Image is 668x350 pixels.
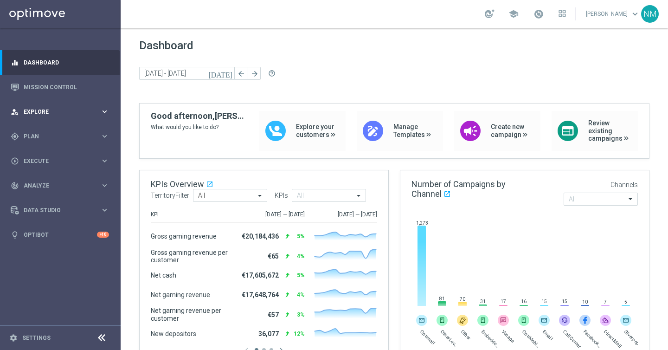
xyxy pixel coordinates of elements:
[100,156,109,165] i: keyboard_arrow_right
[24,50,109,75] a: Dashboard
[9,334,18,342] i: settings
[24,207,100,213] span: Data Studio
[11,132,100,141] div: Plan
[11,108,100,116] div: Explore
[10,133,109,140] button: gps_fixed Plan keyboard_arrow_right
[24,222,97,247] a: Optibot
[97,232,109,238] div: +10
[11,157,100,165] div: Execute
[11,181,19,190] i: track_changes
[10,231,109,239] button: lightbulb Optibot +10
[24,75,109,99] a: Mission Control
[100,181,109,190] i: keyboard_arrow_right
[11,50,109,75] div: Dashboard
[24,183,100,188] span: Analyze
[100,107,109,116] i: keyboard_arrow_right
[508,9,519,19] span: school
[10,59,109,66] button: equalizer Dashboard
[100,132,109,141] i: keyboard_arrow_right
[585,7,641,21] a: [PERSON_NAME]keyboard_arrow_down
[10,84,109,91] button: Mission Control
[22,335,51,341] a: Settings
[11,58,19,67] i: equalizer
[11,132,19,141] i: gps_fixed
[630,9,640,19] span: keyboard_arrow_down
[641,5,659,23] div: NM
[10,108,109,116] button: person_search Explore keyboard_arrow_right
[10,207,109,214] button: Data Studio keyboard_arrow_right
[11,206,100,214] div: Data Studio
[24,134,100,139] span: Plan
[11,157,19,165] i: play_circle_outline
[11,75,109,99] div: Mission Control
[24,158,100,164] span: Execute
[11,222,109,247] div: Optibot
[10,157,109,165] button: play_circle_outline Execute keyboard_arrow_right
[11,108,19,116] i: person_search
[10,182,109,189] button: track_changes Analyze keyboard_arrow_right
[11,231,19,239] i: lightbulb
[24,109,100,115] span: Explore
[100,206,109,214] i: keyboard_arrow_right
[11,181,100,190] div: Analyze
